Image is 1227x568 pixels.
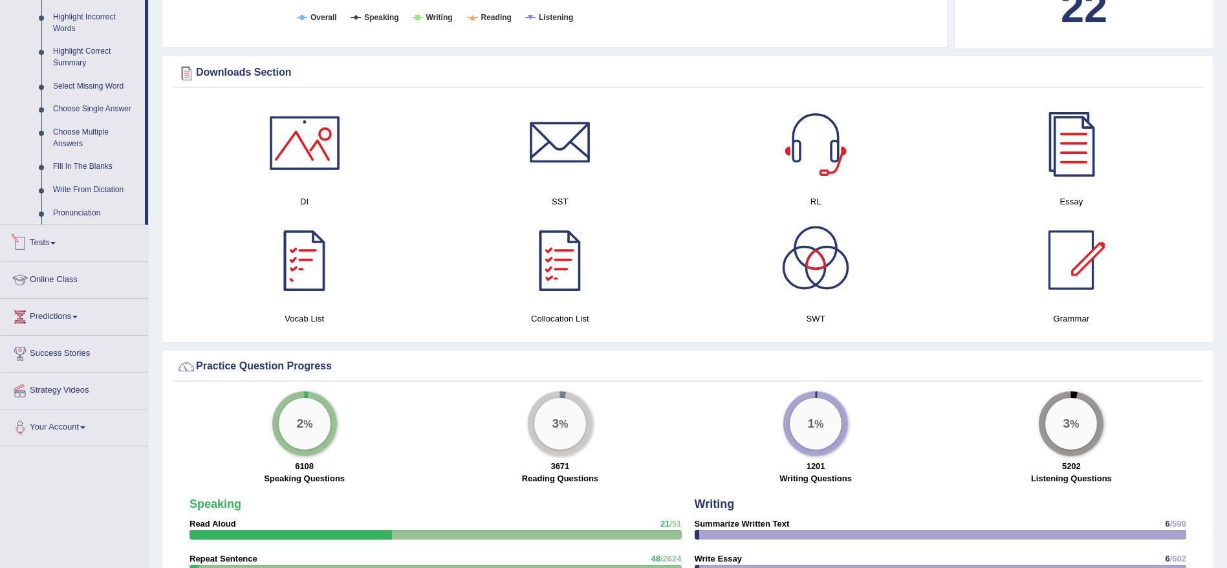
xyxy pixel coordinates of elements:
[264,472,345,485] label: Speaking Questions
[190,519,236,529] strong: Read Aloud
[47,155,145,179] a: Fill In The Blanks
[177,357,1199,377] div: Practice Question Progress
[1063,417,1070,431] big: 3
[695,195,937,208] h4: RL
[779,472,852,485] label: Writing Questions
[695,554,742,563] strong: Write Essay
[1,225,148,257] a: Tests
[1165,554,1169,563] span: 6
[651,554,660,563] span: 48
[177,63,1199,83] div: Downloads Section
[47,6,145,40] a: Highlight Incorrect Words
[695,497,735,510] strong: Writing
[47,121,145,155] a: Choose Multiple Answers
[47,202,145,225] a: Pronunciation
[534,398,586,450] div: %
[1,262,148,294] a: Online Class
[426,13,452,22] tspan: Writing
[1170,554,1186,563] span: /602
[1062,461,1081,471] strong: 5202
[439,312,681,325] h4: Collocation List
[47,179,145,202] a: Write From Dictation
[950,312,1193,325] h4: Grammar
[1170,519,1186,529] span: /599
[1031,472,1112,485] label: Listening Questions
[1,299,148,331] a: Predictions
[295,461,314,471] strong: 6108
[190,497,241,510] strong: Speaking
[669,519,681,529] span: /51
[660,519,669,529] span: 21
[660,554,682,563] span: /2624
[1,373,148,405] a: Strategy Videos
[183,312,426,325] h4: Vocab List
[47,40,145,74] a: Highlight Correct Summary
[808,417,815,431] big: 1
[364,13,398,22] tspan: Speaking
[807,461,825,471] strong: 1201
[190,554,257,563] strong: Repeat Sentence
[1045,398,1097,450] div: %
[522,472,598,485] label: Reading Questions
[481,13,512,22] tspan: Reading
[550,461,569,471] strong: 3671
[950,195,1193,208] h4: Essay
[279,398,331,450] div: %
[539,13,573,22] tspan: Listening
[790,398,842,450] div: %
[47,98,145,121] a: Choose Single Answer
[1,336,148,368] a: Success Stories
[183,195,426,208] h4: DI
[310,13,337,22] tspan: Overall
[296,417,303,431] big: 2
[695,519,790,529] strong: Summarize Written Text
[1165,519,1169,529] span: 6
[47,75,145,98] a: Select Missing Word
[552,417,559,431] big: 3
[695,312,937,325] h4: SWT
[439,195,681,208] h4: SST
[1,410,148,442] a: Your Account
